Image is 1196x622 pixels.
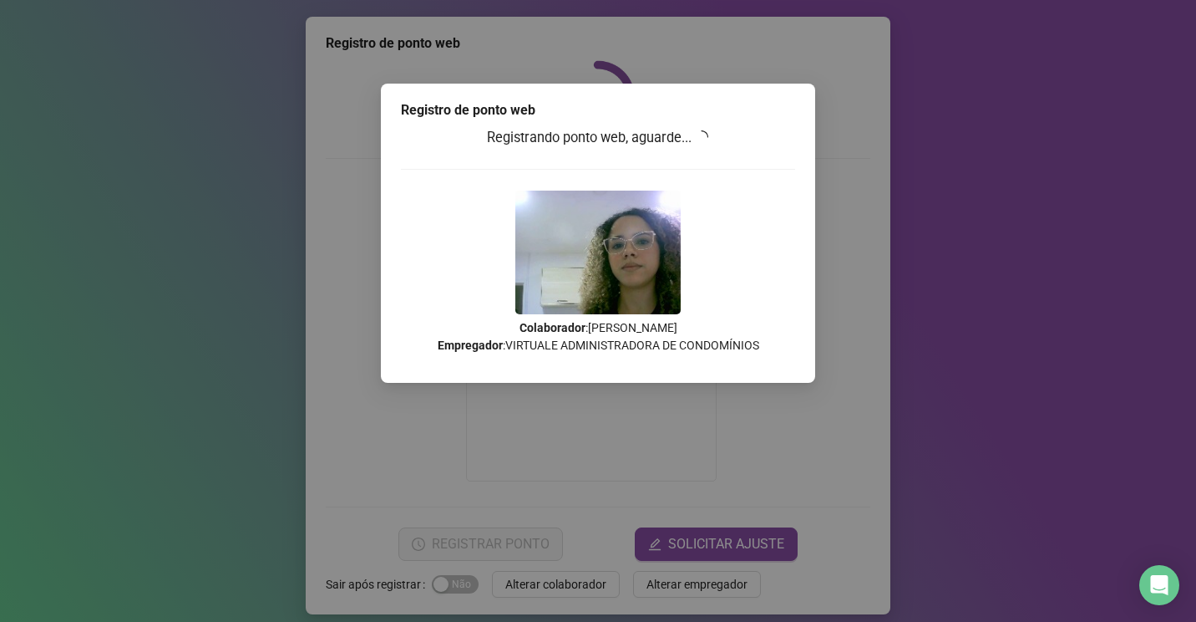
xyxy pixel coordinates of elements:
[519,321,585,334] strong: Colaborador
[515,191,681,314] img: 9k=
[1139,565,1179,605] div: Open Intercom Messenger
[438,339,503,352] strong: Empregador
[401,127,795,149] h3: Registrando ponto web, aguarde...
[695,130,708,144] span: loading
[401,100,795,120] div: Registro de ponto web
[401,319,795,354] p: : [PERSON_NAME] : VIRTUALE ADMINISTRADORA DE CONDOMÍNIOS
